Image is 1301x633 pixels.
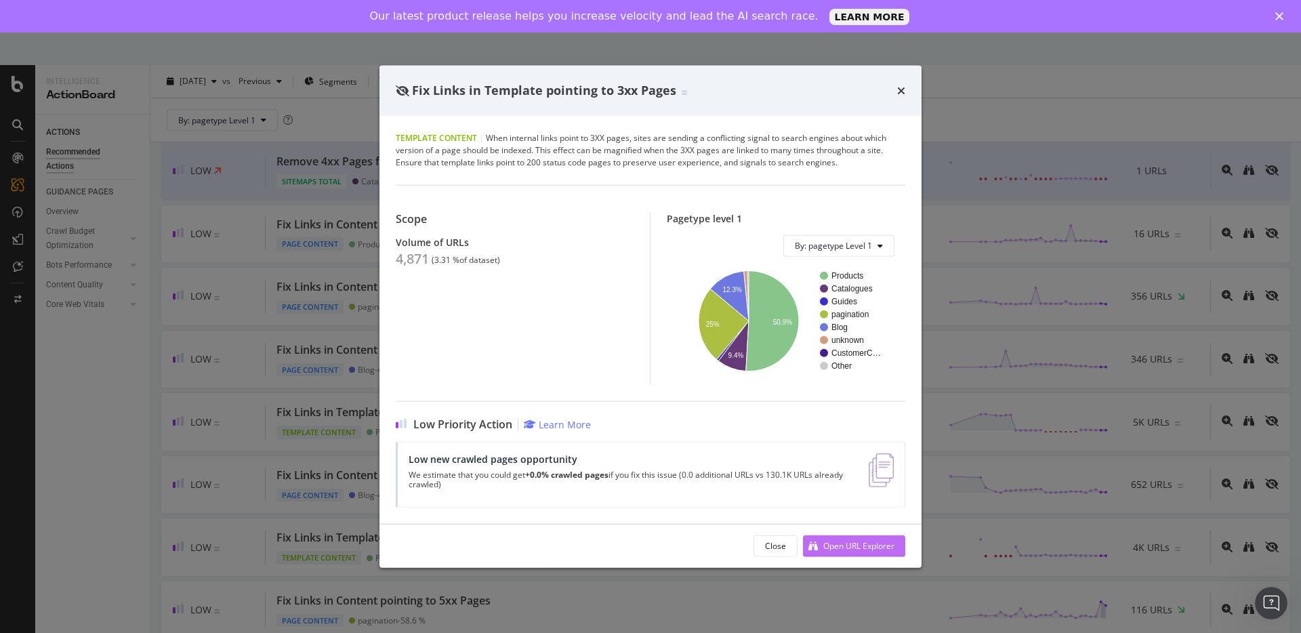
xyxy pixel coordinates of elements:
div: Close [765,540,786,552]
div: Volume of URLs [396,236,634,247]
p: We estimate that you could get if you fix this issue (0.0 additional URLs vs 130.1K URLs already ... [409,470,852,489]
span: | [479,131,484,143]
text: CustomerC… [831,348,881,358]
a: Learn More [524,417,591,430]
text: Other [831,361,852,371]
span: Low Priority Action [413,417,512,430]
text: 25% [706,321,720,328]
span: Fix Links in Template pointing to 3xx Pages [412,82,676,98]
div: modal [379,66,922,568]
span: Template Content [396,131,477,143]
div: times [897,82,905,100]
svg: A chart. [678,267,894,373]
iframe: Intercom live chat [1255,587,1287,619]
text: 50.9% [773,318,792,325]
text: Products [831,271,863,281]
button: By: pagetype Level 1 [783,234,894,256]
div: Learn More [539,417,591,430]
text: pagination [831,310,869,319]
div: ( 3.31 % of dataset ) [432,255,500,264]
a: LEARN MORE [829,9,910,25]
img: Equal [682,91,687,95]
div: Low new crawled pages opportunity [409,453,852,464]
text: unknown [831,335,864,345]
text: Blog [831,323,848,332]
text: 9.4% [728,352,744,359]
div: Open URL Explorer [823,540,894,552]
text: Guides [831,297,857,306]
div: eye-slash [396,85,409,96]
div: When internal links point to 3XX pages, sites are sending a conflicting signal to search engines ... [396,131,905,168]
button: Close [753,535,798,556]
strong: +0.0% crawled pages [525,468,608,480]
div: Our latest product release helps you increase velocity and lead the AI search race. [370,9,819,23]
img: e5DMFwAAAABJRU5ErkJggg== [869,453,894,487]
text: Catalogues [831,284,873,293]
div: Pagetype level 1 [667,212,905,224]
div: Scope [396,212,634,225]
text: 12.3% [723,286,742,293]
div: Close [1275,12,1289,20]
div: 4,871 [396,250,429,266]
span: By: pagetype Level 1 [795,240,872,251]
button: Open URL Explorer [803,535,905,556]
